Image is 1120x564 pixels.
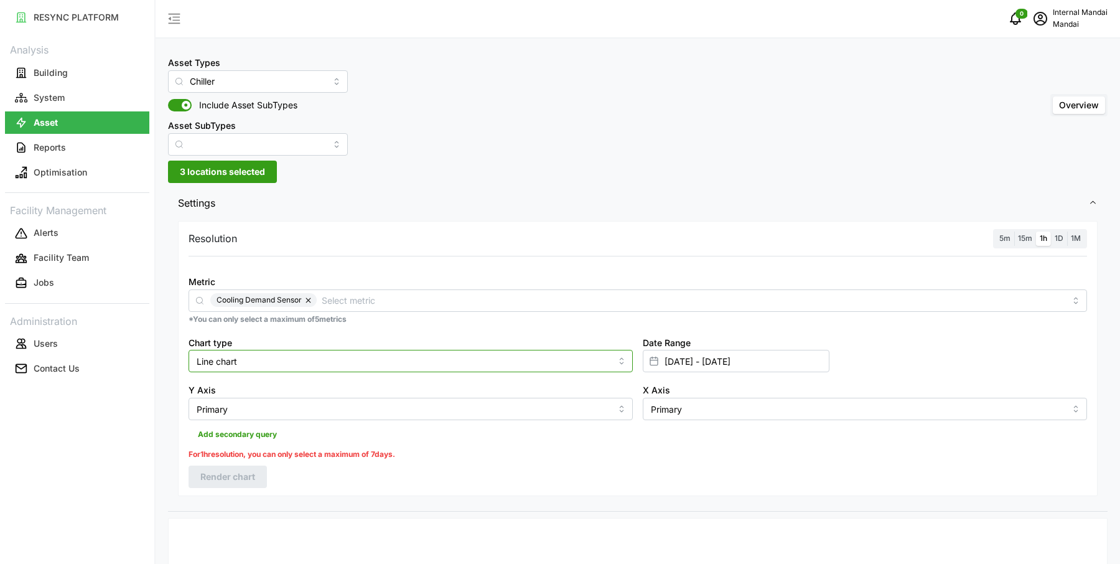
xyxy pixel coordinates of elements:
[322,293,1065,307] input: Select metric
[168,161,277,183] button: 3 locations selected
[5,356,149,381] a: Contact Us
[1003,6,1028,31] button: notifications
[5,311,149,329] p: Administration
[1053,19,1108,31] p: Mandai
[1018,233,1032,243] span: 15m
[180,161,265,182] span: 3 locations selected
[34,166,87,179] p: Optimisation
[192,99,297,111] span: Include Asset SubTypes
[34,276,54,289] p: Jobs
[5,332,149,355] button: Users
[5,60,149,85] a: Building
[1020,9,1024,18] span: 0
[5,161,149,184] button: Optimisation
[5,5,149,30] a: RESYNC PLATFORM
[189,449,395,461] p: For 1h resolution, you can only select a maximum of 7 days.
[34,141,66,154] p: Reports
[5,87,149,109] button: System
[189,398,633,420] input: Select Y axis
[5,62,149,84] button: Building
[5,271,149,296] a: Jobs
[5,246,149,271] a: Facility Team
[178,188,1088,219] span: Settings
[34,116,58,129] p: Asset
[34,92,65,104] p: System
[643,398,1087,420] input: Select X axis
[189,350,633,372] input: Select chart type
[168,218,1108,510] div: Settings
[5,136,149,159] button: Reports
[5,40,149,58] p: Analysis
[198,426,277,443] span: Add secondary query
[1055,233,1063,243] span: 1D
[189,466,267,488] button: Render chart
[643,383,670,397] label: X Axis
[1028,6,1053,31] button: schedule
[189,425,286,444] button: Add secondary query
[5,357,149,380] button: Contact Us
[189,383,216,397] label: Y Axis
[5,222,149,245] button: Alerts
[5,200,149,219] p: Facility Management
[5,247,149,270] button: Facility Team
[5,221,149,246] a: Alerts
[189,231,237,247] p: Resolution
[34,362,80,375] p: Contact Us
[34,337,58,350] p: Users
[34,251,89,264] p: Facility Team
[5,6,149,29] button: RESYNC PLATFORM
[999,233,1010,243] span: 5m
[189,275,215,289] label: Metric
[168,119,236,133] label: Asset SubTypes
[1053,7,1108,19] p: Internal Mandai
[1040,233,1047,243] span: 1h
[5,85,149,110] a: System
[189,314,1087,325] p: *You can only select a maximum of 5 metrics
[217,293,302,307] span: Cooling Demand Sensor
[643,336,691,350] label: Date Range
[189,336,232,350] label: Chart type
[1059,100,1099,110] span: Overview
[5,111,149,134] button: Asset
[5,160,149,185] a: Optimisation
[168,188,1108,219] button: Settings
[34,227,58,239] p: Alerts
[643,350,829,372] input: Select date range
[1071,233,1081,243] span: 1M
[34,67,68,79] p: Building
[168,56,220,70] label: Asset Types
[5,272,149,294] button: Jobs
[5,135,149,160] a: Reports
[200,466,255,487] span: Render chart
[34,11,119,24] p: RESYNC PLATFORM
[5,110,149,135] a: Asset
[5,331,149,356] a: Users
